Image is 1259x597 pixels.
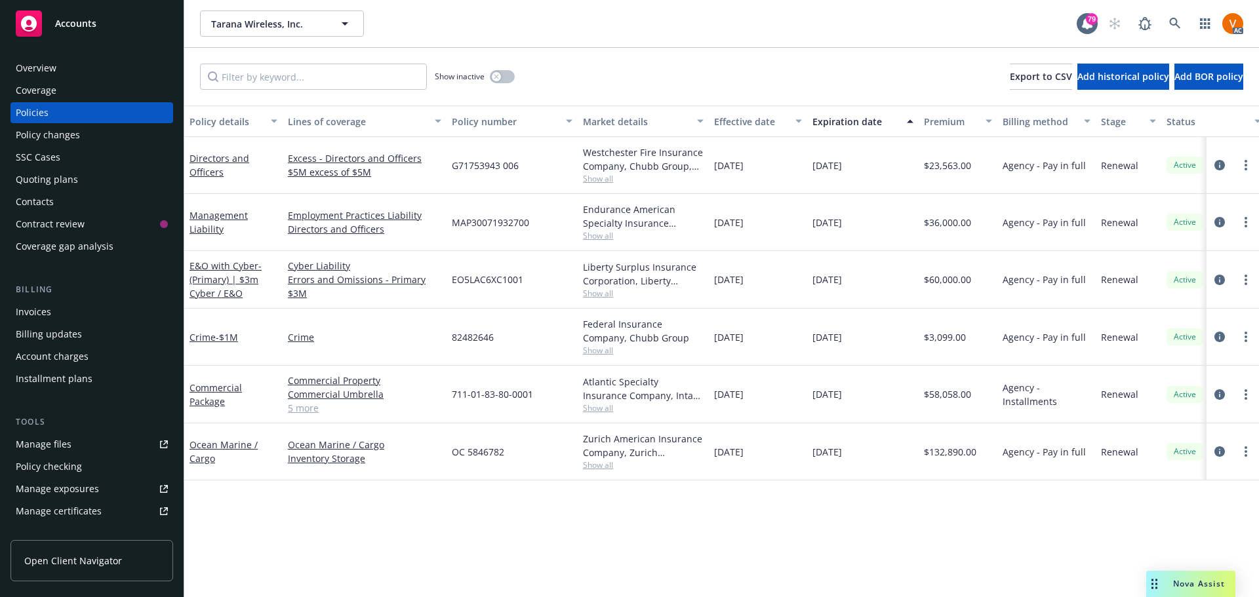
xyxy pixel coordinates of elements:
div: Tools [10,415,173,429]
span: OC 5846782 [452,445,504,459]
button: Market details [578,106,709,137]
span: Active [1172,446,1198,457]
span: Agency - Pay in full [1003,159,1086,172]
div: Invoices [16,301,51,322]
div: Lines of coverage [288,115,427,128]
a: circleInformation [1212,157,1228,173]
a: circleInformation [1212,272,1228,288]
span: 711-01-83-80-0001 [452,387,533,401]
span: Agency - Pay in full [1003,216,1086,229]
a: Commercial Umbrella [288,387,441,401]
a: Account charges [10,346,173,367]
span: Add BOR policy [1174,70,1243,83]
a: Crime [190,331,238,343]
span: [DATE] [714,273,744,286]
span: $23,563.00 [924,159,971,172]
a: Policies [10,102,173,123]
a: Inventory Storage [288,452,441,465]
div: Quoting plans [16,169,78,190]
button: Expiration date [807,106,919,137]
a: Directors and Officers [288,222,441,236]
a: Accounts [10,5,173,42]
span: Add historical policy [1077,70,1169,83]
button: Tarana Wireless, Inc. [200,10,364,37]
a: Quoting plans [10,169,173,190]
div: Billing updates [16,324,82,345]
span: MAP30071932700 [452,216,529,229]
span: Tarana Wireless, Inc. [211,17,325,31]
span: Renewal [1101,330,1138,344]
span: [DATE] [812,273,842,286]
a: Overview [10,58,173,79]
a: SSC Cases [10,147,173,168]
a: Commercial Property [288,374,441,387]
div: Atlantic Specialty Insurance Company, Intact Insurance [583,375,704,402]
span: Show all [583,402,704,414]
div: Drag to move [1146,571,1163,597]
div: Liberty Surplus Insurance Corporation, Liberty Mutual [583,260,704,288]
a: Manage certificates [10,501,173,522]
div: Stage [1101,115,1142,128]
div: Endurance American Specialty Insurance Company, Sompo International, CRC Group [583,202,704,230]
span: Manage exposures [10,478,173,499]
span: Active [1172,274,1198,286]
span: Show all [583,288,704,299]
span: $3,099.00 [924,330,966,344]
div: Manage claims [16,523,82,544]
div: Status [1167,115,1247,128]
div: Federal Insurance Company, Chubb Group [583,317,704,345]
div: Manage certificates [16,501,102,522]
a: Contract review [10,214,173,235]
a: Installment plans [10,368,173,389]
span: Open Client Navigator [24,554,122,568]
span: [DATE] [812,330,842,344]
div: Account charges [16,346,89,367]
span: Active [1172,159,1198,171]
span: Show all [583,345,704,356]
a: more [1238,329,1254,345]
div: Contacts [16,191,54,212]
a: Invoices [10,301,173,322]
div: Zurich American Insurance Company, Zurich Insurance Group [583,432,704,459]
button: Policy details [184,106,283,137]
span: Accounts [55,18,96,29]
a: Directors and Officers [190,152,249,178]
div: Market details [583,115,689,128]
div: Policies [16,102,49,123]
div: Manage exposures [16,478,99,499]
div: Policy number [452,115,558,128]
a: 5 more [288,401,441,415]
a: E&O with Cyber [190,260,262,299]
a: more [1238,157,1254,173]
a: Policy checking [10,456,173,477]
span: Renewal [1101,273,1138,286]
button: Effective date [709,106,807,137]
a: Errors and Omissions - Primary $3M [288,273,441,300]
button: Nova Assist [1146,571,1235,597]
a: Cyber Liability [288,259,441,273]
a: Search [1162,10,1188,37]
span: Show all [583,230,704,241]
span: - (Primary) | $3m Cyber / E&O [190,260,262,299]
button: Policy number [447,106,578,137]
span: Agency - Pay in full [1003,273,1086,286]
span: [DATE] [714,159,744,172]
button: Stage [1096,106,1161,137]
span: Show all [583,173,704,184]
a: circleInformation [1212,387,1228,402]
span: Active [1172,216,1198,228]
span: Agency - Installments [1003,381,1090,408]
span: $36,000.00 [924,216,971,229]
a: Start snowing [1102,10,1128,37]
a: Crime [288,330,441,344]
div: Effective date [714,115,788,128]
a: circleInformation [1212,214,1228,230]
span: Agency - Pay in full [1003,445,1086,459]
a: Ocean Marine / Cargo [190,438,258,465]
span: [DATE] [714,387,744,401]
button: Export to CSV [1010,64,1072,90]
div: 79 [1086,13,1098,25]
a: Report a Bug [1132,10,1158,37]
a: Coverage [10,80,173,101]
a: circleInformation [1212,444,1228,459]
